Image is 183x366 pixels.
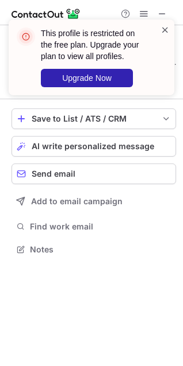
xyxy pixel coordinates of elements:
[32,114,156,123] div: Save to List / ATS / CRM
[12,136,176,157] button: AI write personalized message
[12,191,176,212] button: Add to email campaign
[32,142,154,151] span: AI write personalized message
[17,28,35,46] img: error
[12,163,176,184] button: Send email
[12,219,176,235] button: Find work email
[32,169,75,178] span: Send email
[12,7,81,21] img: ContactOut v5.3.10
[41,69,133,87] button: Upgrade Now
[41,28,147,62] header: This profile is restricted on the free plan. Upgrade your plan to view all profiles.
[31,197,123,206] span: Add to email campaign
[30,221,171,232] span: Find work email
[12,108,176,129] button: save-profile-one-click
[12,242,176,258] button: Notes
[62,73,112,83] span: Upgrade Now
[30,244,171,255] span: Notes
